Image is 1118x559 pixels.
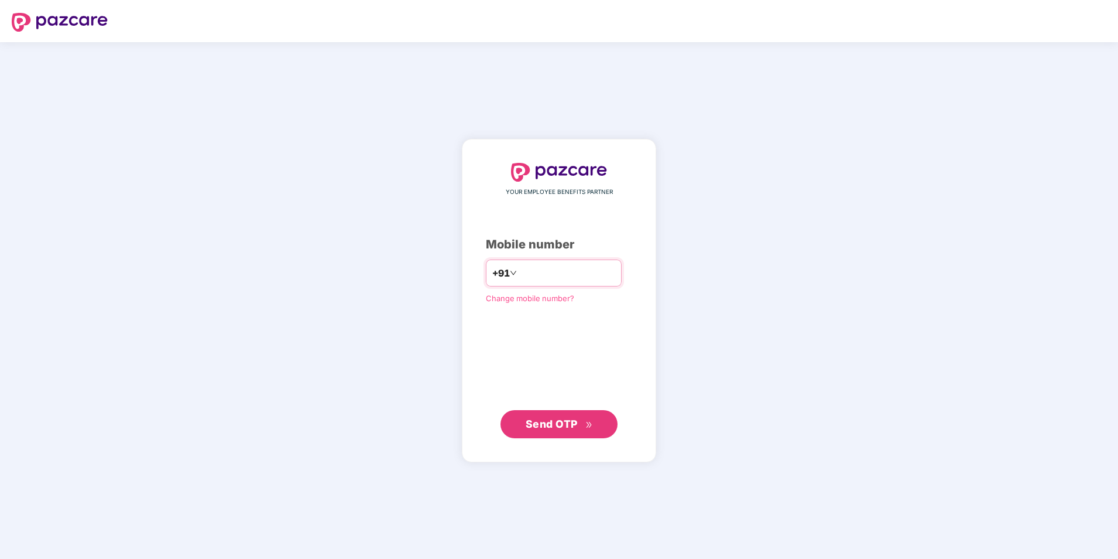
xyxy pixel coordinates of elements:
[511,163,607,182] img: logo
[486,236,632,254] div: Mobile number
[510,270,517,277] span: down
[486,294,574,303] a: Change mobile number?
[585,421,593,429] span: double-right
[12,13,108,32] img: logo
[526,418,578,430] span: Send OTP
[492,266,510,281] span: +91
[506,188,613,197] span: YOUR EMPLOYEE BENEFITS PARTNER
[500,410,618,438] button: Send OTPdouble-right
